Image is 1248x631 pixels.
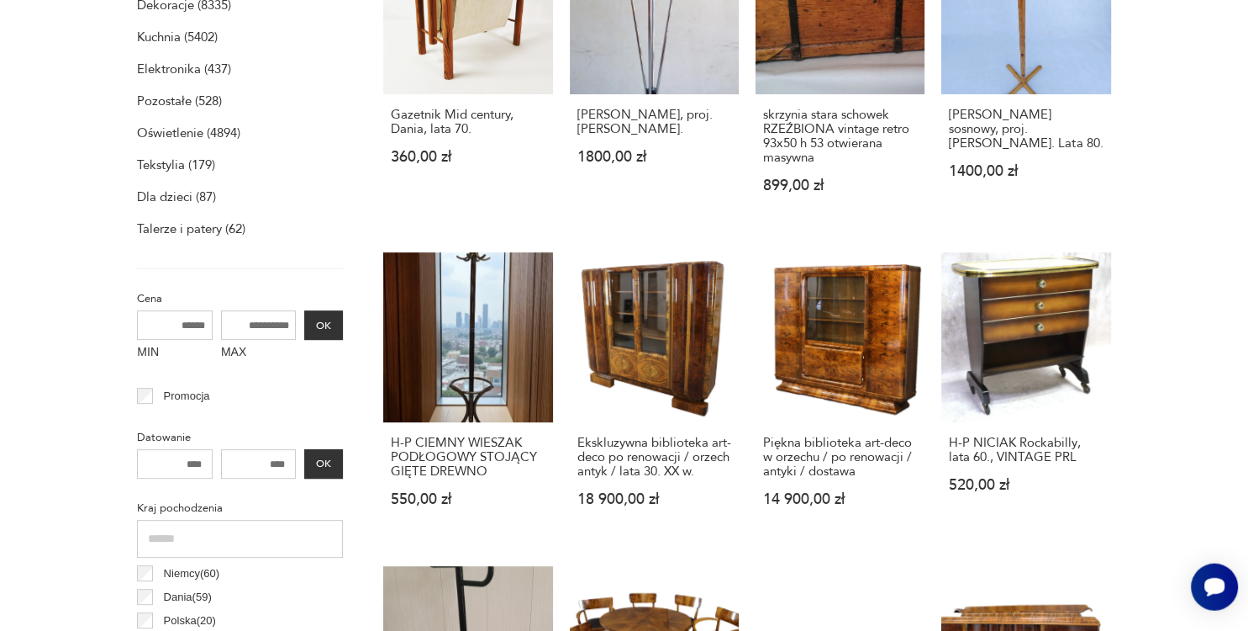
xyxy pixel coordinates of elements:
h3: H-P CIEMNY WIESZAK PODŁOGOWY STOJĄCY GIĘTE DREWNO [391,436,545,479]
a: Tekstylia (179) [137,153,215,177]
a: Pozostałe (528) [137,89,222,113]
h3: [PERSON_NAME], proj. [PERSON_NAME]. [577,108,731,136]
p: 899,00 zł [763,178,917,193]
h3: Piękna biblioteka art-deco w orzechu / po renowacji / antyki / dostawa [763,436,917,479]
p: 550,00 zł [391,492,545,506]
a: Kuchnia (5402) [137,25,218,49]
a: Ekskluzywna biblioteka art-deco po renowacji / orzech antyk / lata 30. XX w.Ekskluzywna bibliotek... [570,252,739,538]
h3: [PERSON_NAME] sosnowy, proj. [PERSON_NAME]. Lata 80. [949,108,1103,151]
button: OK [304,310,343,340]
iframe: Smartsupp widget button [1191,564,1238,611]
p: Cena [137,289,343,308]
h3: H-P NICIAK Rockabilly, lata 60., VINTAGE PRL [949,436,1103,464]
button: OK [304,449,343,479]
p: Datowanie [137,428,343,447]
p: Niemcy ( 60 ) [164,565,220,583]
h3: skrzynia stara schowek RZEŹBIONA vintage retro 93x50 h 53 otwierana masywna [763,108,917,165]
p: 18 900,00 zł [577,492,731,506]
p: 1400,00 zł [949,164,1103,178]
p: Polska ( 20 ) [164,612,216,630]
a: Piękna biblioteka art-deco w orzechu / po renowacji / antyki / dostawaPiękna biblioteka art-deco ... [756,252,924,538]
a: H-P CIEMNY WIESZAK PODŁOGOWY STOJĄCY GIĘTE DREWNOH-P CIEMNY WIESZAK PODŁOGOWY STOJĄCY GIĘTE DREWN... [383,252,552,538]
a: Elektronika (437) [137,57,231,81]
h3: Ekskluzywna biblioteka art-deco po renowacji / orzech antyk / lata 30. XX w. [577,436,731,479]
p: 360,00 zł [391,150,545,164]
p: 520,00 zł [949,478,1103,492]
a: Dla dzieci (87) [137,185,216,209]
p: Dania ( 59 ) [164,588,212,607]
p: Kraj pochodzenia [137,499,343,517]
p: 14 900,00 zł [763,492,917,506]
p: Promocja [164,387,210,406]
a: Oświetlenie (4894) [137,121,240,145]
h3: Gazetnik Mid century, Dania, lata 70. [391,108,545,136]
a: Talerze i patery (62) [137,217,245,241]
label: MIN [137,340,213,367]
a: H-P NICIAK Rockabilly, lata 60., VINTAGE PRLH-P NICIAK Rockabilly, lata 60., VINTAGE PRL520,00 zł [941,252,1110,538]
p: 1800,00 zł [577,150,731,164]
label: MAX [221,340,297,367]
